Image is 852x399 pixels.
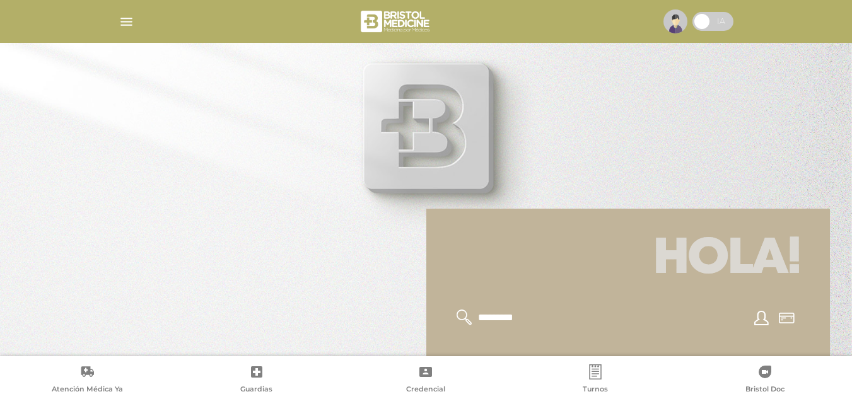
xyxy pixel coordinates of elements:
[341,364,511,396] a: Credencial
[172,364,342,396] a: Guardias
[583,385,608,396] span: Turnos
[745,385,785,396] span: Bristol Doc
[240,385,272,396] span: Guardias
[52,385,123,396] span: Atención Médica Ya
[680,364,849,396] a: Bristol Doc
[511,364,680,396] a: Turnos
[663,9,687,33] img: profile-placeholder.svg
[119,14,134,30] img: Cober_menu-lines-white.svg
[406,385,445,396] span: Credencial
[359,6,434,37] img: bristol-medicine-blanco.png
[3,364,172,396] a: Atención Médica Ya
[441,224,815,294] h1: Hola!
